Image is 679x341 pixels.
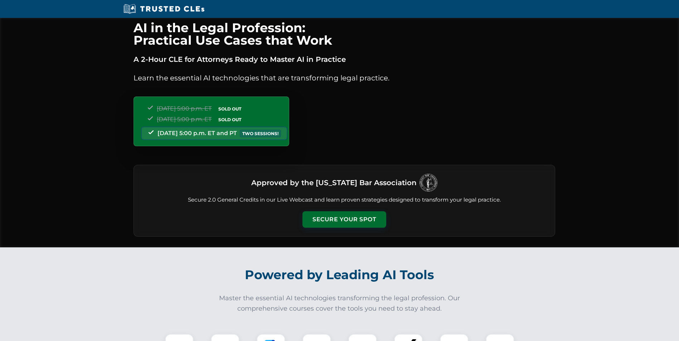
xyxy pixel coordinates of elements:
[214,293,465,314] p: Master the essential AI technologies transforming the legal profession. Our comprehensive courses...
[134,54,555,65] p: A 2-Hour CLE for Attorneys Ready to Master AI in Practice
[141,262,538,287] h2: Powered by Leading AI Tools
[157,105,212,112] span: [DATE] 5:00 p.m. ET
[157,116,212,123] span: [DATE] 5:00 p.m. ET
[302,211,386,228] button: Secure Your Spot
[216,105,244,113] span: SOLD OUT
[419,174,437,192] img: Logo
[134,21,555,46] h1: AI in the Legal Profession: Practical Use Cases that Work
[142,196,546,204] p: Secure 2.0 General Credits in our Live Webcast and learn proven strategies designed to transform ...
[134,72,555,84] p: Learn the essential AI technologies that are transforming legal practice.
[216,116,244,123] span: SOLD OUT
[121,4,207,14] img: Trusted CLEs
[251,176,417,189] h3: Approved by the [US_STATE] Bar Association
